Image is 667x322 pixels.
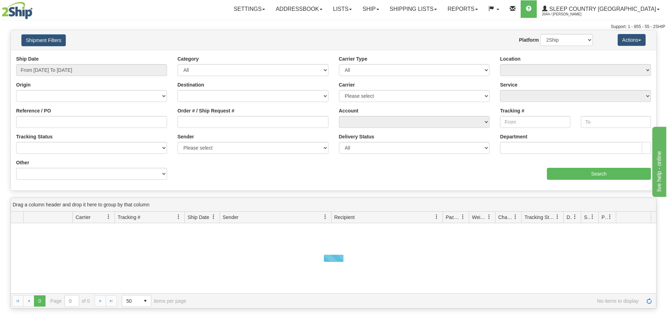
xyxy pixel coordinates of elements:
label: Platform [519,36,539,43]
label: Tracking # [500,107,524,114]
a: Tracking Status filter column settings [551,211,563,223]
span: No items to display [196,298,639,304]
span: items per page [122,295,186,307]
label: Delivery Status [339,133,374,140]
iframe: chat widget [651,125,666,197]
label: Account [339,107,359,114]
a: Ship [357,0,384,18]
span: 50 [126,297,136,304]
span: Packages [446,214,460,221]
a: Lists [328,0,357,18]
a: Recipient filter column settings [431,211,443,223]
span: Ship Date [188,214,209,221]
span: Shipment Issues [584,214,590,221]
label: Carrier [339,81,355,88]
span: Recipient [334,214,355,221]
label: Destination [178,81,204,88]
div: Support: 1 - 855 - 55 - 2SHIP [2,24,665,30]
span: Carrier [76,214,91,221]
a: Sleep Country [GEOGRAPHIC_DATA] 2044 / [PERSON_NAME] [537,0,665,18]
a: Packages filter column settings [457,211,469,223]
a: Shipping lists [384,0,442,18]
div: live help - online [5,4,65,13]
a: Shipment Issues filter column settings [586,211,598,223]
a: Pickup Status filter column settings [604,211,616,223]
a: Charge filter column settings [509,211,521,223]
label: Location [500,55,520,62]
label: Service [500,81,517,88]
input: To [581,116,651,128]
span: Pickup Status [602,214,607,221]
span: Page sizes drop down [122,295,151,307]
label: Ship Date [16,55,39,62]
input: From [500,116,570,128]
span: Sleep Country [GEOGRAPHIC_DATA] [548,6,656,12]
a: Sender filter column settings [319,211,331,223]
span: Sender [223,214,238,221]
img: logo2044.jpg [2,2,33,19]
label: Order # / Ship Request # [178,107,235,114]
span: Weight [472,214,487,221]
label: Tracking Status [16,133,53,140]
a: Delivery Status filter column settings [569,211,581,223]
a: Addressbook [270,0,328,18]
button: Actions [618,34,646,46]
div: grid grouping header [11,198,656,212]
span: 2044 / [PERSON_NAME] [542,11,595,18]
button: Shipment Filters [21,34,66,46]
label: Category [178,55,199,62]
span: Page of 0 [50,295,90,307]
span: Page 0 [34,295,45,307]
span: Delivery Status [567,214,572,221]
label: Carrier Type [339,55,367,62]
a: Refresh [644,295,655,307]
a: Reports [442,0,483,18]
a: Weight filter column settings [483,211,495,223]
a: Carrier filter column settings [103,211,114,223]
a: Tracking # filter column settings [173,211,185,223]
span: select [140,295,151,307]
span: Charge [498,214,513,221]
label: Other [16,159,29,166]
a: Ship Date filter column settings [208,211,220,223]
label: Sender [178,133,194,140]
label: Origin [16,81,30,88]
label: Reference / PO [16,107,51,114]
label: Department [500,133,527,140]
input: Search [547,168,651,180]
span: Tracking Status [524,214,555,221]
a: Settings [228,0,270,18]
span: Tracking # [118,214,140,221]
